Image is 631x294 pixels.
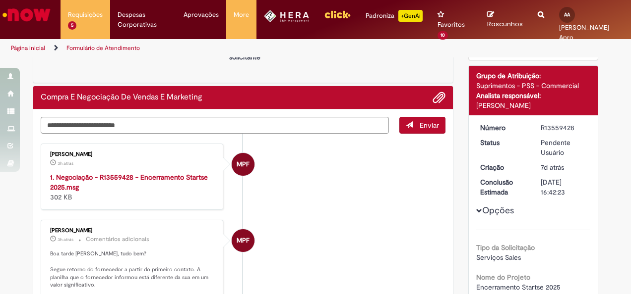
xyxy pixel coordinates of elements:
[541,163,564,172] time: 23/09/2025 14:42:17
[438,20,465,30] span: Favoritos
[420,121,439,130] span: Enviar
[237,152,250,176] span: MPF
[68,21,76,30] span: 5
[487,19,523,29] span: Rascunhos
[58,160,73,166] time: 29/09/2025 13:21:46
[50,228,215,234] div: [PERSON_NAME]
[564,11,570,18] span: AA
[50,151,215,157] div: [PERSON_NAME]
[476,273,530,282] b: Nome do Projeto
[50,173,208,192] a: 1. Negociação - R13559428 - Encerramento Startse 2025.msg
[86,235,149,244] small: Comentários adicionais
[399,117,445,134] button: Enviar
[324,7,351,22] img: click_logo_yellow_360x200.png
[541,163,564,172] span: 7d atrás
[398,10,423,22] p: +GenAi
[541,123,587,133] div: R13559428
[7,39,413,57] ul: Trilhas de página
[476,81,591,91] div: Suprimentos - PSS - Commercial
[184,10,219,20] span: Aprovações
[433,91,445,104] button: Adicionar anexos
[1,5,52,25] img: ServiceNow
[234,10,249,20] span: More
[473,177,534,197] dt: Conclusão Estimada
[58,160,73,166] span: 3h atrás
[487,10,523,29] a: Rascunhos
[476,71,591,81] div: Grupo de Atribuição:
[11,44,45,52] a: Página inicial
[237,229,250,252] span: MPF
[476,91,591,100] div: Analista responsável:
[118,10,169,30] span: Despesas Corporativas
[232,153,254,176] div: Marcus Paulo Furtado Silva
[438,31,448,40] span: 10
[232,229,254,252] div: Marcus Paulo Furtado Silva
[58,237,73,243] span: 3h atrás
[476,283,561,292] span: Encerramento Startse 2025
[41,93,202,102] h2: Compra E Negociação De Vendas E Marketing Histórico de tíquete
[541,177,587,197] div: [DATE] 16:42:23
[476,100,591,110] div: [PERSON_NAME]
[68,10,103,20] span: Requisições
[50,172,215,202] div: 302 KB
[476,243,535,252] b: Tipo da Solicitação
[366,10,423,22] div: Padroniza
[473,138,534,147] dt: Status
[66,44,140,52] a: Formulário de Atendimento
[541,162,587,172] div: 23/09/2025 14:42:17
[41,117,389,133] textarea: Digite sua mensagem aqui...
[559,23,609,42] span: [PERSON_NAME] Apro
[473,162,534,172] dt: Criação
[541,138,587,157] div: Pendente Usuário
[264,10,309,22] img: HeraLogo.png
[58,237,73,243] time: 29/09/2025 13:21:39
[473,123,534,133] dt: Número
[476,253,521,262] span: Serviços Sales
